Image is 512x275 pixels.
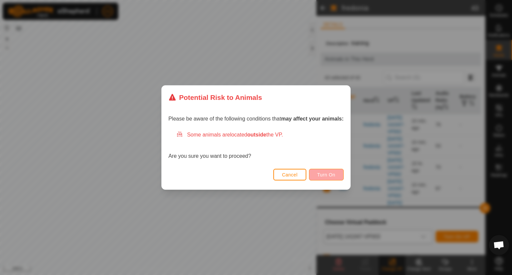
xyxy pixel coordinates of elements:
[230,132,283,137] span: located the VP.
[281,116,344,122] strong: may affect your animals:
[489,235,509,255] a: Open chat
[282,172,298,177] span: Cancel
[176,131,344,139] div: Some animals are
[168,131,344,160] div: Are you sure you want to proceed?
[309,169,344,180] button: Turn On
[247,132,266,137] strong: outside
[317,172,335,177] span: Turn On
[168,116,344,122] span: Please be aware of the following conditions that
[168,92,262,103] div: Potential Risk to Animals
[273,169,306,180] button: Cancel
